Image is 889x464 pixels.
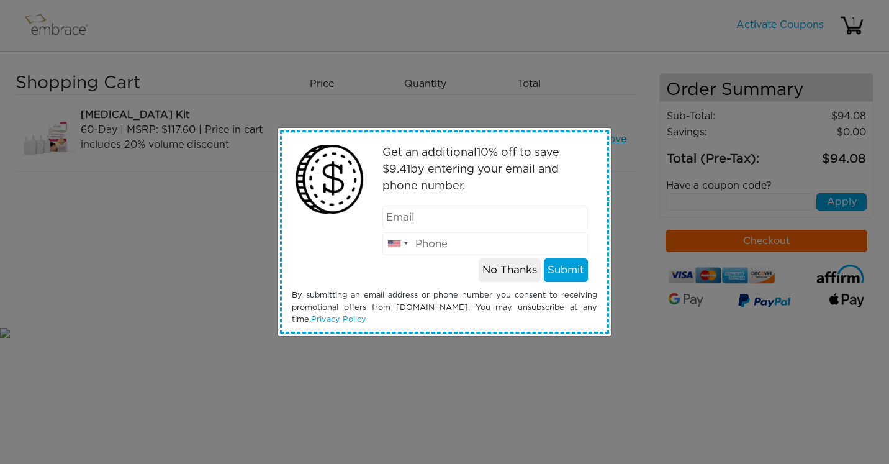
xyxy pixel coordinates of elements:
[389,164,410,175] span: 9.41
[311,316,366,324] a: Privacy Policy
[479,258,541,282] button: No Thanks
[544,258,588,282] button: Submit
[382,232,589,256] input: Phone
[289,139,370,220] img: money2.png
[477,147,489,158] span: 10
[382,206,589,229] input: Email
[383,233,412,255] div: United States: +1
[382,145,589,195] p: Get an additional % off to save $ by entering your email and phone number.
[282,289,607,325] div: By submitting an email address or phone number you consent to receiving promotional offers from [...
